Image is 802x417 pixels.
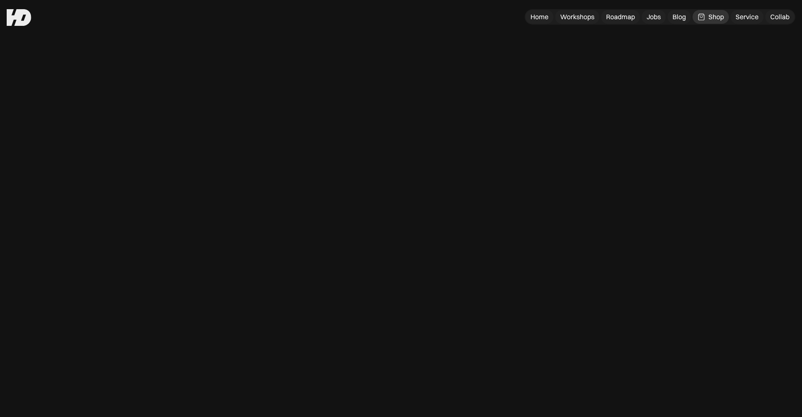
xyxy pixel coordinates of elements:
a: Home [525,10,553,24]
div: Workshops [560,13,594,21]
div: Collab [770,13,789,21]
div: Shop [708,13,724,21]
div: Blog [673,13,686,21]
div: Jobs [647,13,661,21]
div: Service [736,13,759,21]
a: Roadmap [601,10,640,24]
a: Jobs [642,10,666,24]
a: Collab [765,10,794,24]
div: Roadmap [606,13,635,21]
div: Home [530,13,548,21]
a: Blog [667,10,691,24]
a: Shop [693,10,729,24]
a: Workshops [555,10,599,24]
a: Service [731,10,764,24]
